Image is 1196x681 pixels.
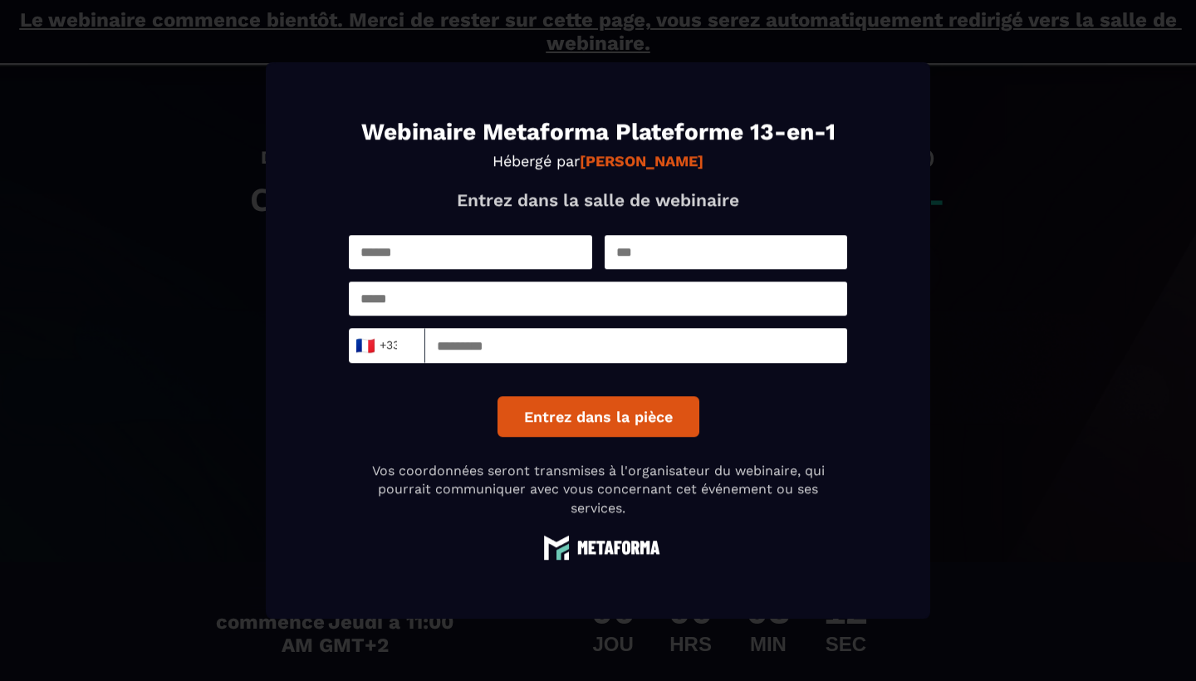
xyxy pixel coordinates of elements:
p: Hébergé par [349,152,847,169]
input: Search for option [398,333,410,358]
p: Entrez dans la salle de webinaire [349,189,847,210]
button: Entrez dans la pièce [498,396,699,437]
strong: [PERSON_NAME] [580,152,703,169]
p: Vos coordonnées seront transmises à l'organisateur du webinaire, qui pourrait communiquer avec vo... [349,462,847,517]
img: logo [536,534,660,560]
span: 🇫🇷 [355,334,375,357]
div: Search for option [349,328,425,363]
h1: Webinaire Metaforma Plateforme 13-en-1 [349,120,847,144]
span: +33 [360,334,395,357]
